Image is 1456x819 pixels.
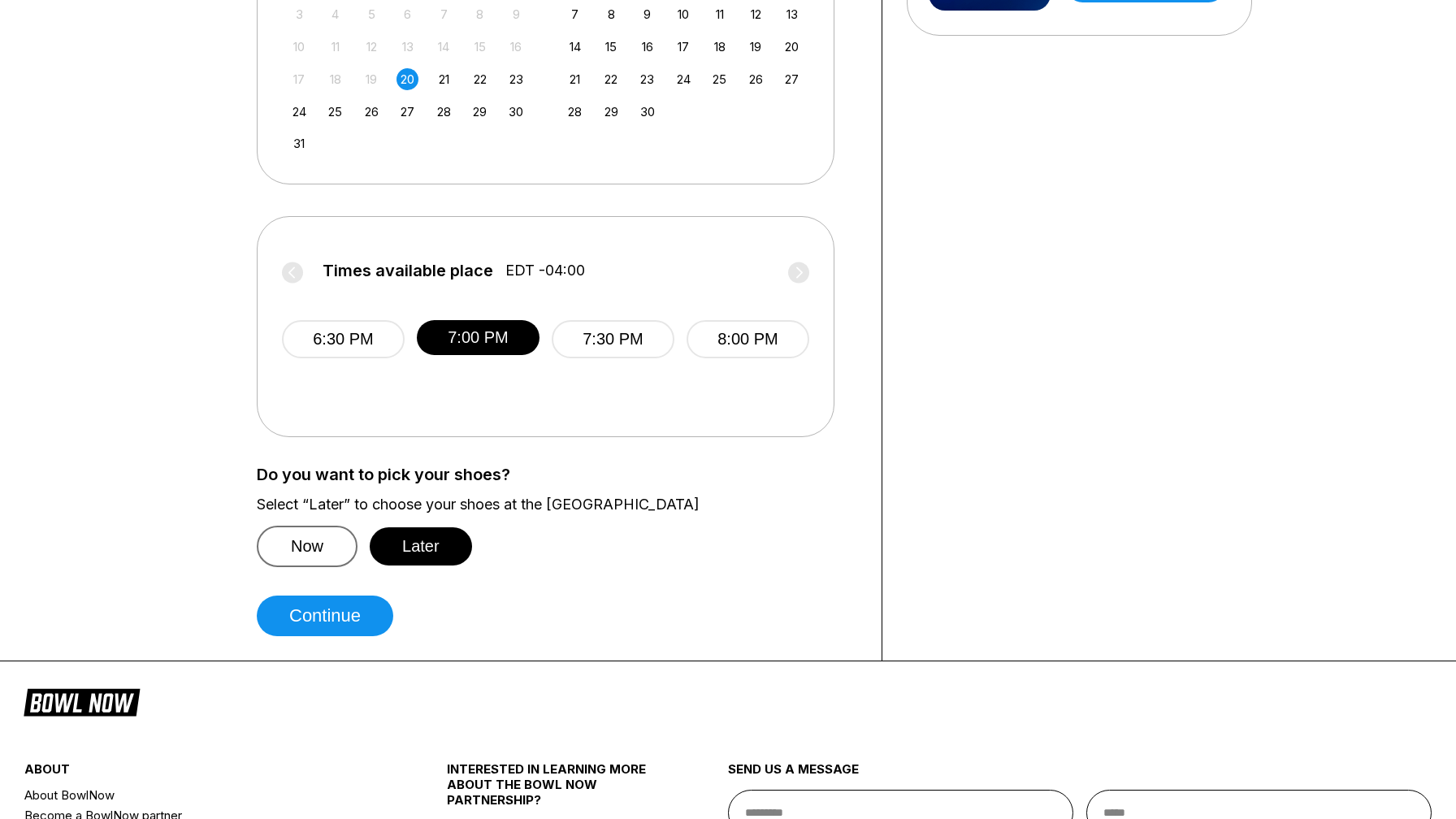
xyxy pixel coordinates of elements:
a: About BowlNow [24,785,376,805]
div: Not available Tuesday, August 19th, 2025 [361,68,383,90]
div: Not available Friday, August 8th, 2025 [469,3,491,25]
div: Choose Saturday, August 30th, 2025 [505,101,527,123]
div: Choose Monday, August 25th, 2025 [324,101,346,123]
div: Choose Monday, September 22nd, 2025 [600,68,622,90]
div: Choose Tuesday, September 23rd, 2025 [636,68,658,90]
div: Choose Thursday, September 11th, 2025 [708,3,730,25]
div: Choose Wednesday, September 17th, 2025 [673,36,695,58]
div: Choose Tuesday, September 9th, 2025 [636,3,658,25]
label: Do you want to pick your shoes? [257,466,857,483]
button: Continue [257,596,393,636]
div: Choose Friday, September 19th, 2025 [745,36,767,58]
div: Not available Sunday, August 3rd, 2025 [288,3,310,25]
div: Not available Sunday, August 10th, 2025 [288,36,310,58]
div: Choose Wednesday, September 10th, 2025 [673,3,695,25]
div: Choose Saturday, August 23rd, 2025 [505,68,527,90]
div: Choose Sunday, August 31st, 2025 [288,132,310,154]
span: Times available place [323,262,493,279]
div: Not available Wednesday, August 13th, 2025 [396,36,418,58]
button: Later [370,527,472,565]
div: Choose Saturday, September 27th, 2025 [781,68,803,90]
div: Choose Sunday, September 7th, 2025 [564,3,586,25]
div: Choose Thursday, September 25th, 2025 [708,68,730,90]
div: Choose Tuesday, August 26th, 2025 [361,101,383,123]
div: Choose Tuesday, September 16th, 2025 [636,36,658,58]
div: send us a message [728,761,1432,790]
div: Not available Saturday, August 9th, 2025 [505,3,527,25]
div: Choose Wednesday, August 27th, 2025 [396,101,418,123]
div: Not available Monday, August 18th, 2025 [324,68,346,90]
div: Choose Sunday, August 24th, 2025 [288,101,310,123]
button: Now [257,526,357,567]
div: Choose Friday, September 26th, 2025 [745,68,767,90]
div: Not available Friday, August 15th, 2025 [469,36,491,58]
div: Not available Tuesday, August 12th, 2025 [361,36,383,58]
div: Choose Tuesday, September 30th, 2025 [636,101,658,123]
div: Choose Friday, September 12th, 2025 [745,3,767,25]
div: Not available Thursday, August 14th, 2025 [433,36,455,58]
div: Not available Wednesday, August 6th, 2025 [396,3,418,25]
div: Choose Friday, August 29th, 2025 [469,101,491,123]
div: Not available Monday, August 11th, 2025 [324,36,346,58]
div: Choose Wednesday, September 24th, 2025 [673,68,695,90]
div: Choose Saturday, September 20th, 2025 [781,36,803,58]
div: Not available Sunday, August 17th, 2025 [288,68,310,90]
div: Not available Tuesday, August 5th, 2025 [361,3,383,25]
button: 8:00 PM [687,320,809,358]
div: Choose Sunday, September 14th, 2025 [564,36,586,58]
label: Select “Later” to choose your shoes at the [GEOGRAPHIC_DATA] [257,496,857,513]
div: Not available Thursday, August 7th, 2025 [433,3,455,25]
div: Choose Wednesday, August 20th, 2025 [396,68,418,90]
div: Choose Friday, August 22nd, 2025 [469,68,491,90]
div: Choose Thursday, September 18th, 2025 [708,36,730,58]
div: Choose Thursday, August 21st, 2025 [433,68,455,90]
button: 7:00 PM [417,320,539,355]
div: Not available Saturday, August 16th, 2025 [505,36,527,58]
button: 6:30 PM [282,320,405,358]
button: 7:30 PM [552,320,674,358]
div: Choose Sunday, September 21st, 2025 [564,68,586,90]
div: Choose Monday, September 29th, 2025 [600,101,622,123]
div: Choose Saturday, September 13th, 2025 [781,3,803,25]
div: Choose Sunday, September 28th, 2025 [564,101,586,123]
div: Not available Monday, August 4th, 2025 [324,3,346,25]
div: Choose Thursday, August 28th, 2025 [433,101,455,123]
span: EDT -04:00 [505,262,585,279]
div: Choose Monday, September 8th, 2025 [600,3,622,25]
div: Choose Monday, September 15th, 2025 [600,36,622,58]
div: about [24,761,376,785]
